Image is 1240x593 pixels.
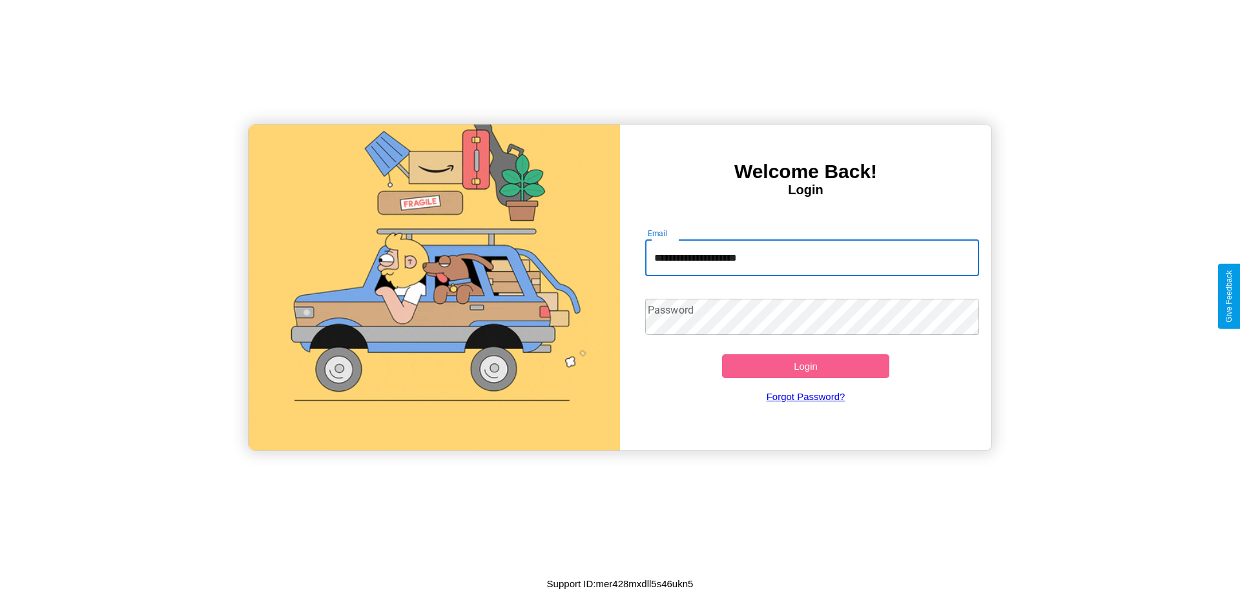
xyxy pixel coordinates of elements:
div: Give Feedback [1224,270,1234,323]
button: Login [722,354,889,378]
h4: Login [620,183,991,197]
label: Email [648,228,668,239]
p: Support ID: mer428mxdll5s46ukn5 [547,575,694,592]
img: gif [249,125,620,450]
h3: Welcome Back! [620,161,991,183]
a: Forgot Password? [639,378,973,415]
